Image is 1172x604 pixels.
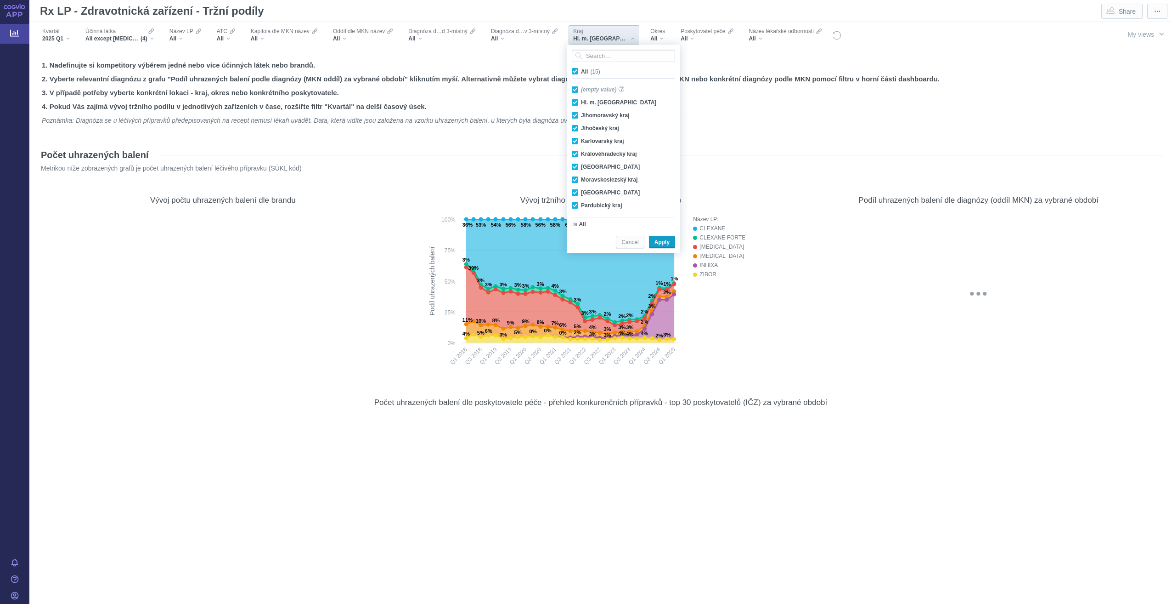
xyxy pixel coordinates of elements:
span: All [251,35,258,42]
div: Show as table [374,175,391,192]
div: [MEDICAL_DATA] [699,251,780,261]
div: [MEDICAL_DATA] [699,242,780,251]
text: 75% [444,247,455,254]
span: Název LP [169,28,193,35]
h2: 3. V případě potřeby vyberte konkrétní lokaci - kraj, okres nebo konkrétního poskytovatele. [42,88,1160,97]
span: Kapitola dle MKN název [251,28,310,35]
text: 53% [476,222,486,228]
text: 56% [535,222,546,228]
text: 3% [589,331,597,337]
span: All [749,35,756,42]
div: More actions [395,175,412,192]
div: More actions [1151,377,1167,394]
text: 0% [559,330,567,336]
text: 65% [565,222,575,228]
text: 4% [589,325,597,330]
h2: 1. Nadefinujte si kompetitory výběrem jedné nebo více účinných látek nebo brandů. [42,61,1160,70]
span: (4) [141,35,147,42]
span: 2025 Q1 [42,35,63,42]
h2: 4. Pokud Vás zajímá vývoj tržního podílu v jednotlivých zařízeních v čase, rozšiřte filtr "Kvartá... [42,102,1160,111]
button: ZIBOR [693,270,780,279]
text: 3% [604,326,611,332]
span: Apply [654,237,670,248]
div: CLEXANE FORTE [699,233,780,242]
span: All [217,35,224,42]
text: 4% [641,330,648,336]
text: 3% [514,282,522,288]
span: (15) [590,68,600,75]
span: Název lékařské odbornosti [749,28,814,35]
text: 2% [656,333,663,338]
span: All [681,35,687,42]
text: 9% [507,320,514,325]
text: 3% [537,281,544,287]
text: 3% [664,332,671,337]
span: Kraj [573,28,583,35]
span: Hl. m. [GEOGRAPHIC_DATA] [573,35,628,42]
button: Share dashboard [1101,4,1143,18]
button: Cancel [616,236,644,248]
span: Oddíl dle MKN název [333,28,385,35]
text: 2% [619,313,626,319]
span: is [572,220,579,229]
text: 58% [550,222,560,228]
text: 1% [664,281,671,287]
text: 7% [552,320,559,326]
em: Poznámka: Diagnóza se u léčivých přípravků předepisovaných na recept nemusí lékaři uvádět. Data, ... [42,117,587,124]
div: Účinná látkaAll except [MEDICAL_DATA], [MEDICAL_DATA]-ETEXILÁT, [GEOGRAPHIC_DATA], [MEDICAL_DATA](4) [81,25,158,45]
span: Diagnóza d…v 3-místný [491,28,550,35]
div: Poskytovatel péčeAll [676,25,738,45]
button: Reset all filters [832,30,842,40]
div: Kvartál2025 Q1 [38,25,74,45]
text: 9% [522,319,530,324]
span: ATC [217,28,227,35]
button: More actions [1147,4,1167,18]
div: Description [1109,377,1125,394]
text: 8% [537,319,544,325]
div: Legend: Název LP [693,215,780,279]
div: Název lékařské odbornostiAll [744,25,826,45]
text: 56% [506,222,516,228]
text: 4% [552,283,559,289]
text: 1% [656,280,663,286]
text: 54% [491,222,501,228]
div: Kapitola dle MKN názevAll [246,25,322,45]
text: 3% [604,332,611,338]
div: Filters [36,22,1096,48]
div: Show as table [1130,175,1146,192]
div: Název LPAll [165,25,206,45]
text: 25% [444,309,455,316]
text: 5% [574,324,581,329]
text: 3% [485,282,492,287]
span: Kvartál [42,28,59,35]
span: Okres [650,28,665,35]
text: 3% [619,325,626,330]
text: 3% [462,257,470,262]
text: Podíl uhrazených balení [428,246,435,315]
text: 0% [530,329,537,334]
text: 2% [477,278,485,283]
button: FRAXIPARINE [693,242,780,251]
button: Apply [649,236,675,248]
div: Description [1109,175,1125,192]
text: 2% [604,311,611,317]
h2: 2. Vyberte relevantní diagnózu z grafu "Podíl uhrazených balení podle diagnózy (MKN oddíl) za vyb... [42,74,1160,84]
div: Show as table [1130,377,1146,394]
div: Název LP: [693,215,780,224]
div: More actions [1151,175,1167,192]
text: 100% [441,217,456,223]
text: 5% [514,330,522,335]
span: All [169,35,176,42]
span: My views [1127,31,1154,38]
div: Podíl uhrazených balení dle diagnózy (oddíl MKN) za vybrané období [858,195,1099,205]
div: KrajHl. m. [GEOGRAPHIC_DATA] [569,25,639,45]
text: 8% [492,318,500,323]
text: 3% [522,283,530,289]
button: CLEXANE FORTE [693,233,780,242]
p: Metrikou níže zobrazených grafů je počet uhrazených balení léčivého přípravku (SÚKL kód) [41,164,1104,173]
div: More actions [773,175,789,192]
div: ZIBOR [699,270,780,279]
button: CLEXANE [693,224,780,233]
text: 0% [544,328,552,333]
text: 2% [574,330,581,335]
